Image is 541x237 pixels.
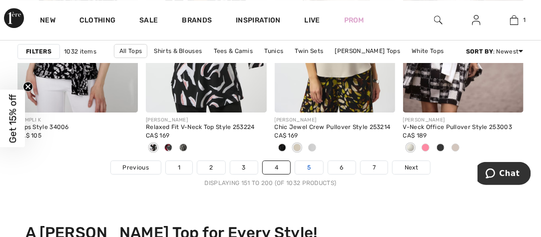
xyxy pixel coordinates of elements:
[403,124,524,131] div: V-Neck Office Pullover Style 253003
[466,47,524,56] div: : Newest
[123,163,149,172] span: Previous
[344,15,364,25] a: Prom
[114,44,147,58] a: All Tops
[510,14,519,26] img: My Bag
[275,124,395,131] div: Chic Jewel Crew Pullover Style 253214
[4,8,24,28] img: 1ère Avenue
[64,47,96,56] span: 1032 items
[260,44,289,57] a: Tunics
[26,47,51,56] strong: Filters
[434,14,443,26] img: search the website
[405,163,418,172] span: Next
[275,132,298,139] span: CA$ 169
[407,44,449,57] a: White Tops
[330,44,405,57] a: [PERSON_NAME] Tops
[139,16,158,26] a: Sale
[290,44,329,57] a: Twin Sets
[149,44,207,57] a: Shirts & Blouses
[17,116,138,124] div: COMPLI K
[275,116,395,124] div: [PERSON_NAME]
[448,140,463,156] div: Moonstone
[305,140,320,156] div: Winter White
[472,14,481,26] img: My Info
[263,161,290,174] a: 4
[17,178,524,187] div: Displaying 151 to 200 (of 1032 products)
[295,161,323,174] a: 5
[361,161,388,174] a: 7
[197,161,225,174] a: 2
[290,140,305,156] div: Moonstone
[17,124,138,131] div: Tops Style 34006
[393,161,430,174] a: Next
[524,15,526,24] span: 1
[433,140,448,156] div: Black
[182,16,212,26] a: Brands
[403,140,418,156] div: Winter White
[496,14,533,26] a: 1
[40,16,55,26] a: New
[146,132,169,139] span: CA$ 169
[209,44,258,57] a: Tees & Camis
[166,161,192,174] a: 1
[79,16,115,26] a: Clothing
[17,132,41,139] span: CA$ 105
[111,161,161,174] a: Previous
[146,140,161,156] div: Black/Multi
[328,161,356,174] a: 6
[222,58,264,71] a: Black Tops
[17,160,524,187] nav: Page navigation
[466,48,493,55] strong: Sort By
[305,15,320,25] a: Live
[161,140,176,156] div: Black/red
[176,140,191,156] div: Black/moonstone
[403,116,524,124] div: [PERSON_NAME]
[464,14,489,26] a: Sign In
[146,116,266,124] div: [PERSON_NAME]
[23,82,33,92] button: Close teaser
[478,162,531,187] iframe: Opens a widget where you can chat to one of our agents
[230,161,258,174] a: 3
[146,124,266,131] div: Relaxed Fit V-Neck Top Style 253224
[265,58,340,71] a: [PERSON_NAME] Tops
[7,94,18,143] span: Get 15% off
[236,16,280,26] span: Inspiration
[403,132,427,139] span: CA$ 189
[418,140,433,156] div: Cosmos
[275,140,290,156] div: Black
